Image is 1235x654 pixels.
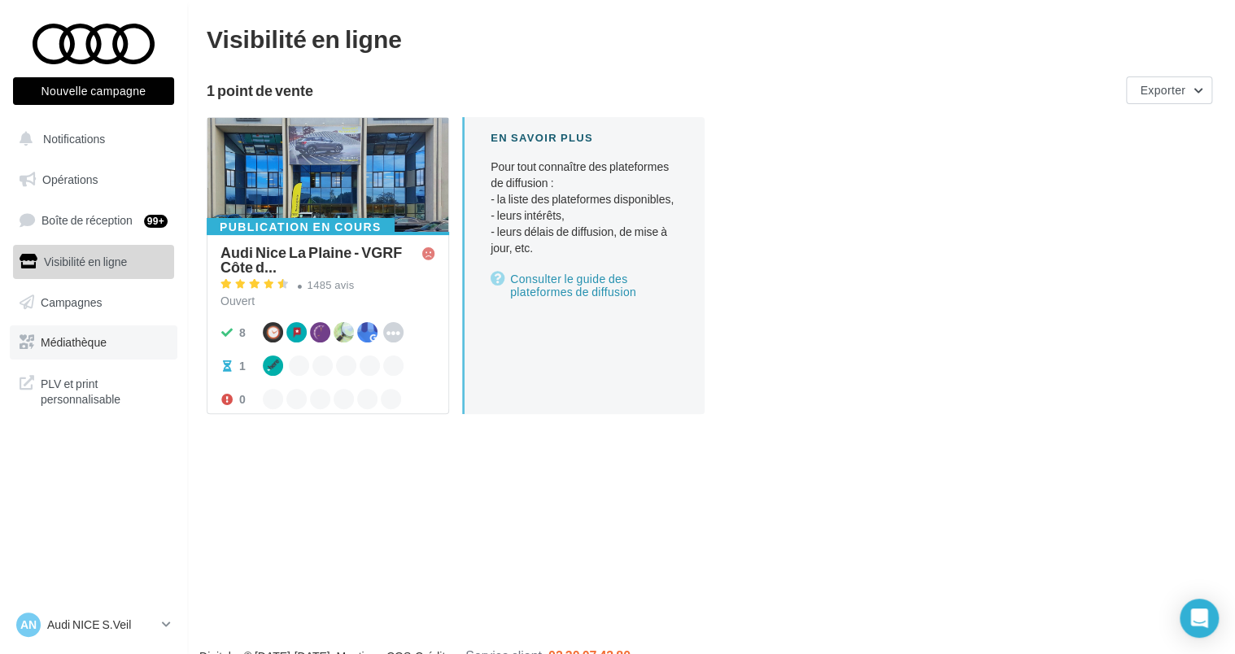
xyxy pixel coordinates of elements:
span: Visibilité en ligne [44,255,127,268]
button: Exporter [1126,76,1212,104]
div: En savoir plus [491,130,679,146]
span: Campagnes [41,294,103,308]
span: Audi Nice La Plaine - VGRF Côte d... [220,245,422,274]
a: Visibilité en ligne [10,245,177,279]
div: 1485 avis [308,280,355,290]
span: Médiathèque [41,335,107,349]
div: Open Intercom Messenger [1180,599,1219,638]
a: PLV et print personnalisable [10,366,177,414]
a: Médiathèque [10,325,177,360]
li: - leurs intérêts, [491,207,679,224]
button: Notifications [10,122,171,156]
li: - la liste des plateformes disponibles, [491,191,679,207]
span: Boîte de réception [41,213,133,227]
a: AN Audi NICE S.Veil [13,609,174,640]
div: Publication en cours [207,218,395,236]
button: Nouvelle campagne [13,77,174,105]
a: Campagnes [10,286,177,320]
a: 1485 avis [220,277,435,296]
p: Audi NICE S.Veil [47,617,155,633]
div: 8 [239,325,246,341]
span: Notifications [43,132,105,146]
span: PLV et print personnalisable [41,373,168,408]
div: Visibilité en ligne [207,26,1215,50]
span: Ouvert [220,294,255,307]
span: Exporter [1140,83,1185,97]
span: AN [20,617,37,633]
div: 99+ [144,215,168,228]
div: 1 point de vente [207,83,1119,98]
li: - leurs délais de diffusion, de mise à jour, etc. [491,224,679,256]
a: Opérations [10,163,177,197]
div: 0 [239,391,246,408]
span: Opérations [42,172,98,186]
p: Pour tout connaître des plateformes de diffusion : [491,159,679,256]
div: 1 [239,358,246,374]
a: Consulter le guide des plateformes de diffusion [491,269,679,302]
a: Boîte de réception99+ [10,203,177,238]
